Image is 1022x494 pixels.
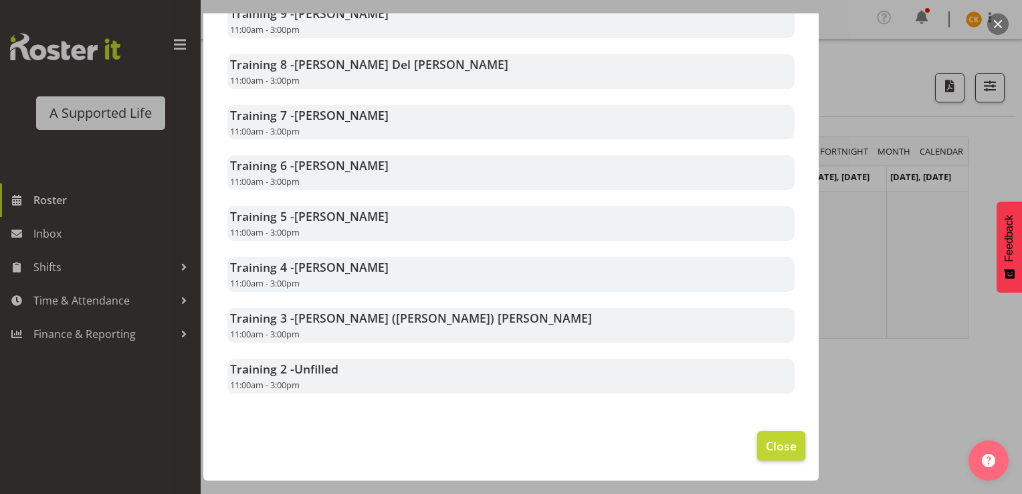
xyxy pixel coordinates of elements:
button: Close [757,431,805,461]
strong: Training 8 - [230,56,508,72]
img: help-xxl-2.png [982,454,995,467]
span: 11:00am - 3:00pm [230,74,300,86]
strong: Training 4 - [230,259,389,275]
span: Unfilled [294,361,338,377]
strong: Training 9 - [230,5,389,21]
span: 11:00am - 3:00pm [230,328,300,340]
span: 11:00am - 3:00pm [230,277,300,289]
button: Feedback - Show survey [997,201,1022,293]
strong: Training 6 - [230,157,389,173]
span: 11:00am - 3:00pm [230,175,300,187]
span: [PERSON_NAME] [294,259,389,275]
strong: Training 7 - [230,107,389,123]
span: [PERSON_NAME] [294,5,389,21]
span: 11:00am - 3:00pm [230,379,300,391]
span: Feedback [1003,215,1015,262]
span: 11:00am - 3:00pm [230,125,300,137]
span: Close [766,437,797,455]
span: [PERSON_NAME] [294,107,389,123]
span: [PERSON_NAME] ([PERSON_NAME]) [PERSON_NAME] [294,310,592,326]
strong: Training 3 - [230,310,592,326]
span: [PERSON_NAME] [294,208,389,224]
span: [PERSON_NAME] Del [PERSON_NAME] [294,56,508,72]
span: 11:00am - 3:00pm [230,23,300,35]
strong: Training 5 - [230,208,389,224]
span: [PERSON_NAME] [294,157,389,173]
span: 11:00am - 3:00pm [230,226,300,238]
strong: Training 2 - [230,361,338,377]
